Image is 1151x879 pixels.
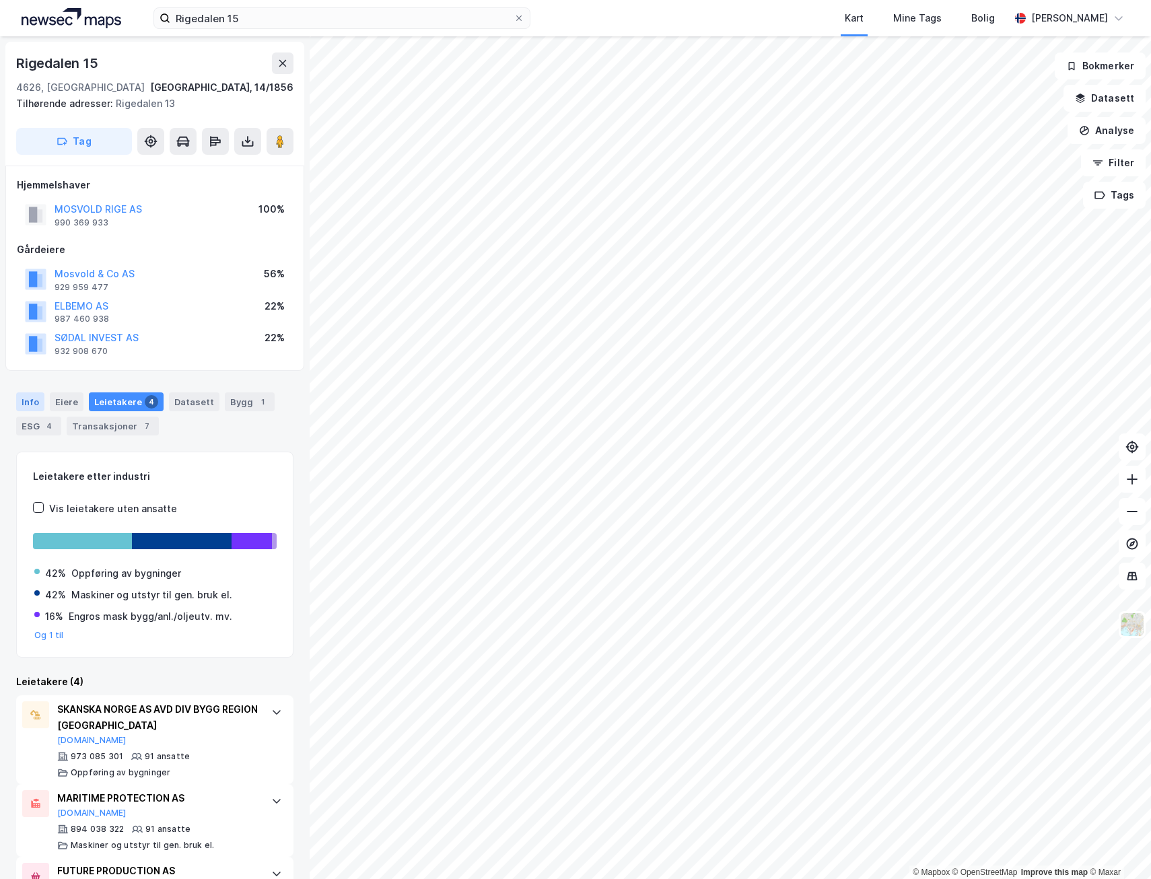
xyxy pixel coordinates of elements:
div: ESG [16,417,61,435]
input: Søk på adresse, matrikkel, gårdeiere, leietakere eller personer [170,8,514,28]
div: 929 959 477 [55,282,108,293]
button: Tags [1083,182,1146,209]
div: Engros mask bygg/anl./oljeutv. mv. [69,608,232,625]
div: Leietakere etter industri [33,468,277,485]
div: Bolig [971,10,995,26]
div: 42% [45,565,66,582]
button: Analyse [1068,117,1146,144]
div: 91 ansatte [145,824,190,835]
div: 4 [145,395,158,409]
div: Transaksjoner [67,417,159,435]
div: 7 [140,419,153,433]
div: Vis leietakere uten ansatte [49,501,177,517]
div: 973 085 301 [71,751,123,762]
button: [DOMAIN_NAME] [57,735,127,746]
button: Datasett [1063,85,1146,112]
button: Og 1 til [34,630,64,641]
div: Maskiner og utstyr til gen. bruk el. [71,840,214,851]
div: 990 369 933 [55,217,108,228]
div: 22% [265,298,285,314]
span: Tilhørende adresser: [16,98,116,109]
button: [DOMAIN_NAME] [57,808,127,818]
div: Maskiner og utstyr til gen. bruk el. [71,587,232,603]
div: Rigedalen 15 [16,52,101,74]
img: logo.a4113a55bc3d86da70a041830d287a7e.svg [22,8,121,28]
div: 4626, [GEOGRAPHIC_DATA] [16,79,145,96]
div: Leietakere [89,392,164,411]
div: Leietakere (4) [16,674,293,690]
div: Rigedalen 13 [16,96,283,112]
div: Kart [845,10,864,26]
div: 987 460 938 [55,314,109,324]
button: Filter [1081,149,1146,176]
div: Bygg [225,392,275,411]
button: Bokmerker [1055,52,1146,79]
div: 16% [45,608,63,625]
div: Oppføring av bygninger [71,767,170,778]
div: [GEOGRAPHIC_DATA], 14/1856 [150,79,293,96]
div: Info [16,392,44,411]
div: FUTURE PRODUCTION AS [57,863,258,879]
div: Oppføring av bygninger [71,565,181,582]
a: OpenStreetMap [952,868,1018,877]
div: 22% [265,330,285,346]
div: Datasett [169,392,219,411]
div: Hjemmelshaver [17,177,293,193]
div: 932 908 670 [55,346,108,357]
div: [PERSON_NAME] [1031,10,1108,26]
div: 4 [42,419,56,433]
div: Mine Tags [893,10,942,26]
div: Eiere [50,392,83,411]
iframe: Chat Widget [1084,814,1151,879]
a: Mapbox [913,868,950,877]
div: 1 [256,395,269,409]
button: Tag [16,128,132,155]
a: Improve this map [1021,868,1088,877]
img: Z [1119,612,1145,637]
div: 91 ansatte [145,751,190,762]
div: 42% [45,587,66,603]
div: MARITIME PROTECTION AS [57,790,258,806]
div: SKANSKA NORGE AS AVD DIV BYGG REGION [GEOGRAPHIC_DATA] [57,701,258,734]
div: 894 038 322 [71,824,124,835]
div: 100% [258,201,285,217]
div: Gårdeiere [17,242,293,258]
div: 56% [264,266,285,282]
